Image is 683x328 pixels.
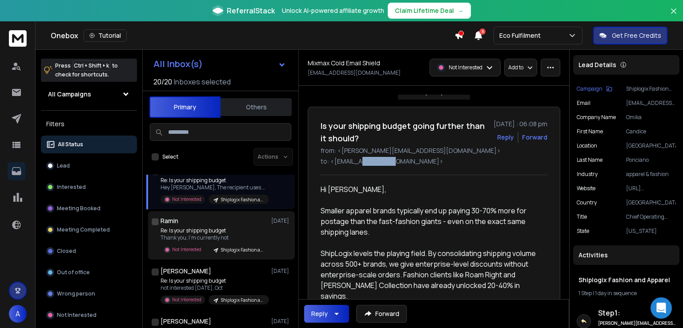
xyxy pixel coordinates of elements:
[174,76,231,87] h3: Inboxes selected
[57,205,100,212] p: Meeting Booked
[282,6,384,15] p: Unlock AI-powered affiliate growth
[51,29,454,42] div: Onebox
[626,114,676,121] p: Omika
[321,248,540,301] div: ShipLogix levels the playing field. By consolidating shipping volume across 500+ brands, we give ...
[41,285,137,303] button: Wrong person
[311,309,328,318] div: Reply
[579,276,674,284] h1: Shiplogix Fashion and Apparel
[57,248,76,255] p: Closed
[304,305,349,323] button: Reply
[598,320,676,327] h6: [PERSON_NAME][EMAIL_ADDRESS][DOMAIN_NAME]
[57,290,95,297] p: Wrong person
[161,184,267,191] p: Hey [PERSON_NAME], The recipient uses Mixmax
[172,246,201,253] p: Not Interested
[271,318,291,325] p: [DATE]
[577,85,603,92] p: Campaign
[57,312,96,319] p: Not Interested
[55,61,118,79] p: Press to check for shortcuts.
[626,228,676,235] p: [US_STATE]
[577,185,595,192] p: website
[48,90,91,99] h1: All Campaigns
[153,60,203,68] h1: All Inbox(s)
[494,120,547,128] p: [DATE] : 06:08 pm
[499,31,544,40] p: Eco Fulfilment
[41,242,137,260] button: Closed
[41,264,137,281] button: Out of office
[577,213,587,220] p: title
[41,118,137,130] h3: Filters
[41,136,137,153] button: All Status
[598,308,676,318] h6: Step 1 :
[172,196,201,203] p: Not Interested
[612,31,661,40] p: Get Free Credits
[577,100,591,107] p: Email
[626,100,676,107] p: [EMAIL_ADDRESS][DOMAIN_NAME]
[72,60,110,71] span: Ctrl + Shift + k
[626,185,676,192] p: [URL][DOMAIN_NAME]
[221,297,264,304] p: Shiplogix Fashion and Apparel
[577,114,616,121] p: Company Name
[577,156,603,164] p: Last Name
[626,142,676,149] p: [GEOGRAPHIC_DATA]
[626,199,676,206] p: [GEOGRAPHIC_DATA]
[146,55,293,73] button: All Inbox(s)
[153,76,172,87] span: 20 / 20
[321,146,547,155] p: from: <[PERSON_NAME][EMAIL_ADDRESS][DOMAIN_NAME]>
[593,27,667,44] button: Get Free Credits
[161,227,267,234] p: Re: Is your shipping budget
[161,234,267,241] p: Thank you, I'm currently not
[271,217,291,224] p: [DATE]
[161,177,267,184] p: Re: Is your shipping budget
[221,97,292,117] button: Others
[626,85,676,92] p: Shiplogix Fashion and Apparel
[579,60,616,69] p: Lead Details
[388,3,471,19] button: Claim Lifetime Deal→
[84,29,127,42] button: Tutorial
[626,128,676,135] p: Candice
[161,267,211,276] h1: [PERSON_NAME]
[41,306,137,324] button: Not Interested
[41,178,137,196] button: Interested
[221,196,264,203] p: Shiplogix Fashion and Apparel
[668,5,679,27] button: Close banner
[41,85,137,103] button: All Campaigns
[577,199,597,206] p: Country
[161,216,178,225] h1: Ramin
[321,157,547,166] p: to: <[EMAIL_ADDRESS][DOMAIN_NAME]>
[162,153,178,160] label: Select
[58,141,83,148] p: All Status
[308,69,401,76] p: [EMAIL_ADDRESS][DOMAIN_NAME]
[577,228,589,235] p: State
[308,59,380,68] h1: Mixmax Cold Email Shield
[221,247,264,253] p: Shiplogix Fashion and Apparel
[57,162,70,169] p: Lead
[497,133,514,142] button: Reply
[595,289,637,297] span: 1 day in sequence
[41,221,137,239] button: Meeting Completed
[172,296,201,303] p: Not Interested
[651,297,672,319] div: Open Intercom Messenger
[161,317,211,326] h1: [PERSON_NAME]
[271,268,291,275] p: [DATE]
[577,128,603,135] p: First Name
[579,290,674,297] div: |
[626,213,676,220] p: Chief Operating Officer
[573,245,679,265] div: Activities
[321,184,540,195] div: Hi [PERSON_NAME],
[57,226,110,233] p: Meeting Completed
[227,5,275,16] span: ReferralStack
[458,6,464,15] span: →
[479,28,486,35] span: 5
[161,277,267,284] p: Re: Is your shipping budget
[577,171,598,178] p: industry
[57,184,86,191] p: Interested
[161,284,267,292] p: not interested [DATE], Oct
[577,85,612,92] button: Campaign
[577,142,597,149] p: location
[321,205,540,237] div: Smaller apparel brands typically end up paying 30-70% more for postage than the fast-fashion gian...
[41,200,137,217] button: Meeting Booked
[57,269,90,276] p: Out of office
[9,305,27,323] button: A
